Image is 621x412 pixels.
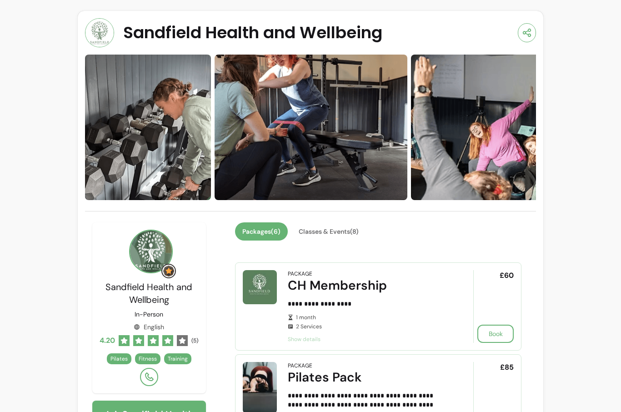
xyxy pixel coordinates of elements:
[477,325,514,343] button: Book
[85,18,114,47] img: Provider image
[215,55,407,200] img: https://d22cr2pskkweo8.cloudfront.net/eb989e7c-3c45-49eb-826c-44eb3ef5bc79
[105,281,192,306] span: Sandfield Health and Wellbeing
[123,24,382,42] span: Sandfield Health and Wellbeing
[288,270,312,277] div: Package
[288,277,448,294] div: CH Membership
[110,355,128,362] span: Pilates
[296,323,448,330] span: 2 Services
[139,355,157,362] span: Fitness
[168,355,188,362] span: Training
[288,336,448,343] span: Show details
[129,230,173,273] img: Provider image
[243,270,277,304] img: CH Membership
[191,337,198,344] span: ( 5 )
[100,335,115,346] span: 4.20
[235,222,288,241] button: Packages(6)
[85,55,211,200] img: https://d22cr2pskkweo8.cloudfront.net/c16a74ef-069a-4b7e-8ae5-1d9a50d4d053
[473,270,514,343] div: £60
[288,362,312,369] div: Package
[135,310,163,319] p: In-Person
[296,314,448,321] span: 1 month
[134,322,164,332] div: English
[163,266,174,276] img: Grow
[291,222,366,241] button: Classes & Events(8)
[288,369,448,386] div: Pilates Pack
